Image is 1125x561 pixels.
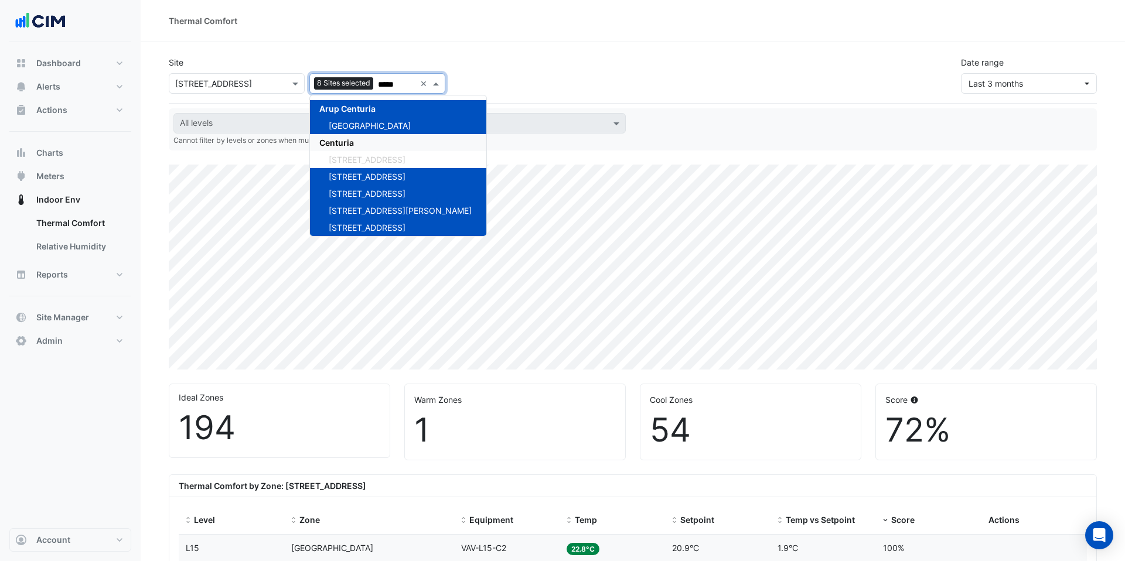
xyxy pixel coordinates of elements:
[15,81,27,93] app-icon: Alerts
[469,515,513,525] span: Equipment
[179,408,380,447] div: 194
[9,188,131,211] button: Indoor Env
[9,528,131,552] button: Account
[299,515,320,525] span: Zone
[9,306,131,329] button: Site Manager
[15,57,27,69] app-icon: Dashboard
[885,411,1087,450] div: 72%
[778,543,798,553] span: 1.9°C
[36,194,80,206] span: Indoor Env
[329,121,411,131] span: [GEOGRAPHIC_DATA]
[186,543,199,553] span: L15
[414,411,616,450] div: 1
[1085,521,1113,549] div: Open Intercom Messenger
[36,57,81,69] span: Dashboard
[27,235,131,258] a: Relative Humidity
[15,194,27,206] app-icon: Indoor Env
[9,329,131,353] button: Admin
[15,104,27,116] app-icon: Actions
[650,411,851,450] div: 54
[15,147,27,159] app-icon: Charts
[9,98,131,122] button: Actions
[891,515,915,525] span: Score
[329,172,405,182] span: [STREET_ADDRESS]
[9,211,131,263] div: Indoor Env
[650,394,851,406] div: Cool Zones
[27,211,131,235] a: Thermal Comfort
[36,104,67,116] span: Actions
[786,515,855,525] span: Temp vs Setpoint
[15,269,27,280] app-icon: Reports
[9,141,131,165] button: Charts
[179,481,366,491] b: Thermal Comfort by Zone
[194,515,215,525] span: Level
[319,138,354,148] span: Centuria
[36,147,63,159] span: Charts
[36,269,68,280] span: Reports
[173,136,387,145] small: Cannot filter by levels or zones when multiple sites are selected.
[567,543,599,555] span: 22.8°C
[15,170,27,182] app-icon: Meters
[329,155,405,165] span: [STREET_ADDRESS]
[672,543,699,553] span: 20.9°C
[179,391,380,403] div: Ideal Zones
[575,515,597,525] span: Temp
[319,104,376,114] span: Arup Centuria
[329,206,472,215] span: [STREET_ADDRESS][PERSON_NAME]
[461,543,506,553] span: VAV-L15-C2
[310,95,486,236] div: Options List
[885,394,1087,406] div: Score
[414,394,616,406] div: Warm Zones
[36,335,63,347] span: Admin
[36,312,89,323] span: Site Manager
[961,56,1004,69] label: Date range
[15,335,27,347] app-icon: Admin
[988,515,1020,525] span: Actions
[883,543,904,553] span: 100%
[15,312,27,323] app-icon: Site Manager
[329,189,405,199] span: [STREET_ADDRESS]
[14,9,67,33] img: Company Logo
[9,75,131,98] button: Alerts
[36,534,70,546] span: Account
[36,81,60,93] span: Alerts
[169,56,183,69] label: Site
[9,52,131,75] button: Dashboard
[36,170,64,182] span: Meters
[961,73,1097,94] button: Last 3 months
[969,78,1023,88] span: 01 Jul 25 - 30 Sep 25
[178,117,213,132] div: All levels
[169,15,237,27] div: Thermal Comfort
[9,263,131,286] button: Reports
[281,481,366,491] span: : [STREET_ADDRESS]
[9,165,131,188] button: Meters
[291,543,373,553] span: Centre Zone
[680,515,714,525] span: Setpoint
[329,223,405,232] span: [STREET_ADDRESS]
[420,77,430,90] span: Clear
[314,77,373,89] span: 8 Sites selected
